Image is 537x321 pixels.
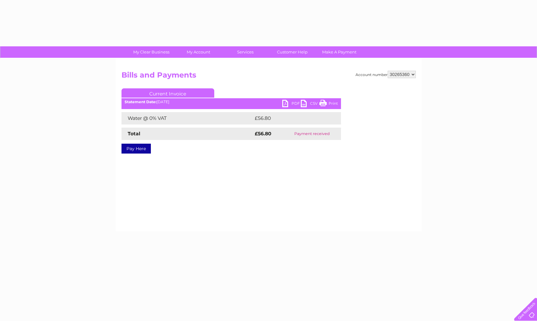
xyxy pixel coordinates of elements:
[301,100,319,109] a: CSV
[173,46,224,58] a: My Account
[128,131,140,137] strong: Total
[356,71,416,78] div: Account number
[282,100,301,109] a: PDF
[253,112,329,125] td: £56.80
[126,46,177,58] a: My Clear Business
[121,144,151,154] a: Pay Here
[125,99,156,104] b: Statement Date:
[319,100,338,109] a: Print
[314,46,365,58] a: Make A Payment
[121,100,341,104] div: [DATE]
[121,88,214,98] a: Current Invoice
[220,46,271,58] a: Services
[267,46,318,58] a: Customer Help
[255,131,271,137] strong: £56.80
[121,71,416,82] h2: Bills and Payments
[121,112,253,125] td: Water @ 0% VAT
[283,128,341,140] td: Payment received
